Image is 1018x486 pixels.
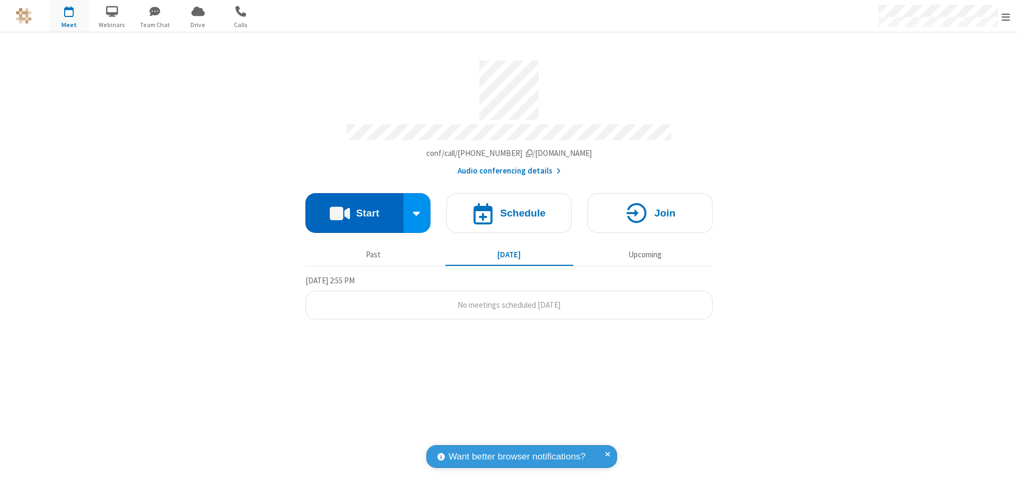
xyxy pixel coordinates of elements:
[458,300,560,310] span: No meetings scheduled [DATE]
[49,20,89,30] span: Meet
[305,275,355,285] span: [DATE] 2:55 PM
[403,193,431,233] div: Start conference options
[500,208,546,218] h4: Schedule
[305,274,713,320] section: Today's Meetings
[426,148,592,158] span: Copy my meeting room link
[305,193,403,233] button: Start
[178,20,218,30] span: Drive
[654,208,675,218] h4: Join
[16,8,32,24] img: QA Selenium DO NOT DELETE OR CHANGE
[991,458,1010,479] iframe: Chat
[356,208,379,218] h4: Start
[581,245,709,265] button: Upcoming
[445,245,573,265] button: [DATE]
[446,193,572,233] button: Schedule
[305,53,713,177] section: Account details
[449,450,585,464] span: Want better browser notifications?
[135,20,175,30] span: Team Chat
[221,20,261,30] span: Calls
[458,165,561,177] button: Audio conferencing details
[310,245,437,265] button: Past
[92,20,132,30] span: Webinars
[587,193,713,233] button: Join
[426,147,592,160] button: Copy my meeting room linkCopy my meeting room link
